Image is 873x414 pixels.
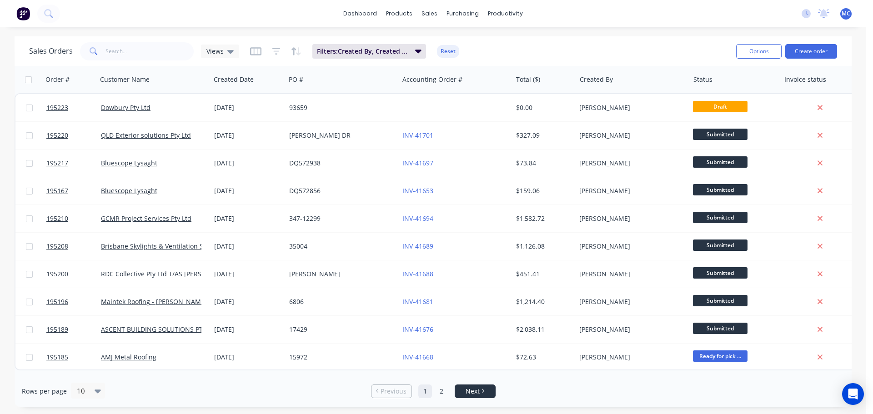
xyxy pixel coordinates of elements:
[579,214,680,223] div: [PERSON_NAME]
[46,150,101,177] a: 195217
[579,242,680,251] div: [PERSON_NAME]
[46,214,68,223] span: 195210
[693,129,748,140] span: Submitted
[402,269,433,278] a: INV-41688
[101,131,191,140] a: QLD Exterior solutions Pty Ltd
[402,353,433,361] a: INV-41668
[46,233,101,260] a: 195208
[46,205,101,232] a: 195210
[46,94,101,121] a: 195223
[417,7,442,20] div: sales
[371,387,411,396] a: Previous page
[381,387,406,396] span: Previous
[46,177,101,205] a: 195167
[206,46,224,56] span: Views
[289,131,390,140] div: [PERSON_NAME] DR
[579,269,680,279] div: [PERSON_NAME]
[842,383,864,405] div: Open Intercom Messenger
[289,353,390,362] div: 15972
[579,131,680,140] div: [PERSON_NAME]
[101,159,157,167] a: Bluescope Lysaght
[381,7,417,20] div: products
[46,186,68,195] span: 195167
[516,269,569,279] div: $451.41
[693,350,748,362] span: Ready for pick ...
[693,239,748,251] span: Submitted
[46,122,101,149] a: 195220
[402,297,433,306] a: INV-41681
[579,325,680,334] div: [PERSON_NAME]
[101,186,157,195] a: Bluescope Lysaght
[693,156,748,168] span: Submitted
[437,45,459,58] button: Reset
[693,267,748,279] span: Submitted
[842,10,850,18] span: MC
[101,325,220,334] a: ASCENT BUILDING SOLUTIONS PTY LTD
[418,384,432,398] a: Page 1 is your current page
[693,295,748,306] span: Submitted
[483,7,527,20] div: productivity
[46,353,68,362] span: 195185
[46,242,68,251] span: 195208
[45,75,70,84] div: Order #
[214,353,282,362] div: [DATE]
[101,297,207,306] a: Maintek Roofing - [PERSON_NAME]
[367,384,499,398] ul: Pagination
[289,325,390,334] div: 17429
[214,159,282,168] div: [DATE]
[22,387,67,396] span: Rows per page
[289,269,390,279] div: [PERSON_NAME]
[214,214,282,223] div: [DATE]
[46,159,68,168] span: 195217
[402,75,462,84] div: Accounting Order #
[289,186,390,195] div: DQ572856
[289,242,390,251] div: 35004
[516,353,569,362] div: $72.63
[214,75,254,84] div: Created Date
[289,103,390,112] div: 93659
[214,269,282,279] div: [DATE]
[101,269,279,278] a: RDC Collective Pty Ltd T/AS [PERSON_NAME] Metal Roofing
[784,75,826,84] div: Invoice status
[214,186,282,195] div: [DATE]
[516,297,569,306] div: $1,214.40
[214,131,282,140] div: [DATE]
[214,297,282,306] div: [DATE]
[693,184,748,195] span: Submitted
[516,242,569,251] div: $1,126.08
[317,47,410,56] span: Filters: Created By, Created Date
[16,7,30,20] img: Factory
[785,44,837,59] button: Create order
[312,44,426,59] button: Filters:Created By, Created Date
[402,242,433,250] a: INV-41689
[516,214,569,223] div: $1,582.72
[402,325,433,334] a: INV-41676
[46,325,68,334] span: 195189
[466,387,480,396] span: Next
[579,103,680,112] div: [PERSON_NAME]
[402,159,433,167] a: INV-41697
[289,159,390,168] div: DQ572938
[402,131,433,140] a: INV-41701
[46,344,101,371] a: 195185
[516,75,540,84] div: Total ($)
[339,7,381,20] a: dashboard
[289,75,303,84] div: PO #
[435,384,448,398] a: Page 2
[442,7,483,20] div: purchasing
[516,131,569,140] div: $327.09
[105,42,194,60] input: Search...
[579,353,680,362] div: [PERSON_NAME]
[29,47,73,55] h1: Sales Orders
[46,260,101,288] a: 195200
[402,214,433,223] a: INV-41694
[46,103,68,112] span: 195223
[46,288,101,315] a: 195196
[579,297,680,306] div: [PERSON_NAME]
[516,103,569,112] div: $0.00
[214,103,282,112] div: [DATE]
[736,44,782,59] button: Options
[214,242,282,251] div: [DATE]
[693,75,712,84] div: Status
[693,323,748,334] span: Submitted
